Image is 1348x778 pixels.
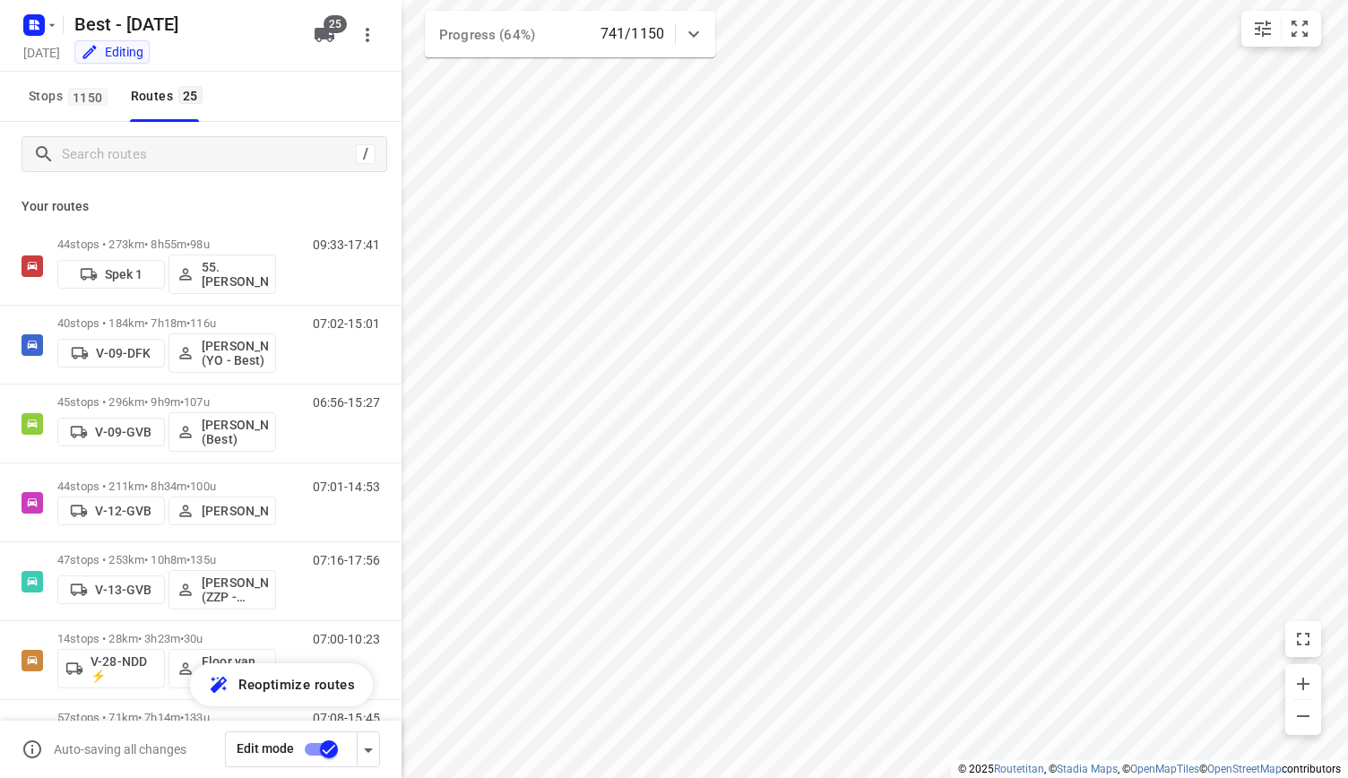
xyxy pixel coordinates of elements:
[202,654,268,683] p: Floor van [PERSON_NAME] (Best)
[178,86,203,104] span: 25
[186,553,190,566] span: •
[313,553,380,567] p: 07:16-17:56
[202,575,268,604] p: [PERSON_NAME] (ZZP - Best)
[81,43,143,61] div: Editing
[57,480,276,493] p: 44 stops • 211km • 8h34m
[350,17,385,53] button: More
[62,141,356,169] input: Search routes
[238,673,355,696] span: Reoptimize routes
[307,17,342,53] button: 25
[425,11,715,57] div: Progress (64%)741/1150
[313,632,380,646] p: 07:00-10:23
[180,395,184,409] span: •
[1282,11,1318,47] button: Fit zoom
[95,504,151,518] p: V-12-GVB
[131,85,208,108] div: Routes
[168,412,276,452] button: [PERSON_NAME] (Best)
[57,575,165,604] button: V-13-GVB
[57,395,276,409] p: 45 stops • 296km • 9h9m
[190,316,216,330] span: 116u
[184,395,210,409] span: 107u
[29,85,113,108] span: Stops
[190,553,216,566] span: 135u
[313,316,380,331] p: 07:02-15:01
[1130,763,1199,775] a: OpenMapTiles
[54,742,186,756] p: Auto-saving all changes
[313,711,380,725] p: 07:08-15:45
[313,238,380,252] p: 09:33-17:41
[57,260,165,289] button: Spek 1
[202,504,268,518] p: [PERSON_NAME]
[958,763,1341,775] li: © 2025 , © , © © contributors
[168,570,276,609] button: [PERSON_NAME] (ZZP - Best)
[105,267,143,281] p: Spek 1
[184,711,210,724] span: 133u
[57,711,276,724] p: 57 stops • 71km • 7h14m
[202,418,268,446] p: [PERSON_NAME] (Best)
[439,27,535,43] span: Progress (64%)
[57,497,165,525] button: V-12-GVB
[324,15,347,33] span: 25
[168,255,276,294] button: 55. [PERSON_NAME]
[601,23,664,45] p: 741/1150
[180,632,184,645] span: •
[168,497,276,525] button: [PERSON_NAME]
[91,654,157,683] p: V-28-NDD ⚡
[168,333,276,373] button: [PERSON_NAME] (YO - Best)
[57,418,165,446] button: V-09-GVB
[1057,763,1118,775] a: Stadia Maps
[190,238,209,251] span: 98u
[186,316,190,330] span: •
[95,583,151,597] p: V-13-GVB
[57,238,276,251] p: 44 stops • 273km • 8h55m
[190,663,373,706] button: Reoptimize routes
[96,346,151,360] p: V-09-DFK
[184,632,203,645] span: 30u
[95,425,151,439] p: V-09-GVB
[168,649,276,688] button: Floor van [PERSON_NAME] (Best)
[180,711,184,724] span: •
[186,480,190,493] span: •
[358,738,379,760] div: Driver app settings
[22,197,380,216] p: Your routes
[57,316,276,330] p: 40 stops • 184km • 7h18m
[190,480,216,493] span: 100u
[57,632,276,645] p: 14 stops • 28km • 3h23m
[994,763,1044,775] a: Routetitan
[67,10,299,39] h5: Best - [DATE]
[202,339,268,367] p: [PERSON_NAME] (YO - Best)
[186,238,190,251] span: •
[202,260,268,289] p: 55. [PERSON_NAME]
[57,553,276,566] p: 47 stops • 253km • 10h8m
[313,480,380,494] p: 07:01-14:53
[356,144,376,164] div: /
[1241,11,1321,47] div: small contained button group
[1245,11,1281,47] button: Map settings
[57,649,165,688] button: V-28-NDD ⚡
[237,741,294,756] span: Edit mode
[1207,763,1282,775] a: OpenStreetMap
[68,88,108,106] span: 1150
[313,395,380,410] p: 06:56-15:27
[16,42,67,63] h5: [DATE]
[57,339,165,367] button: V-09-DFK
